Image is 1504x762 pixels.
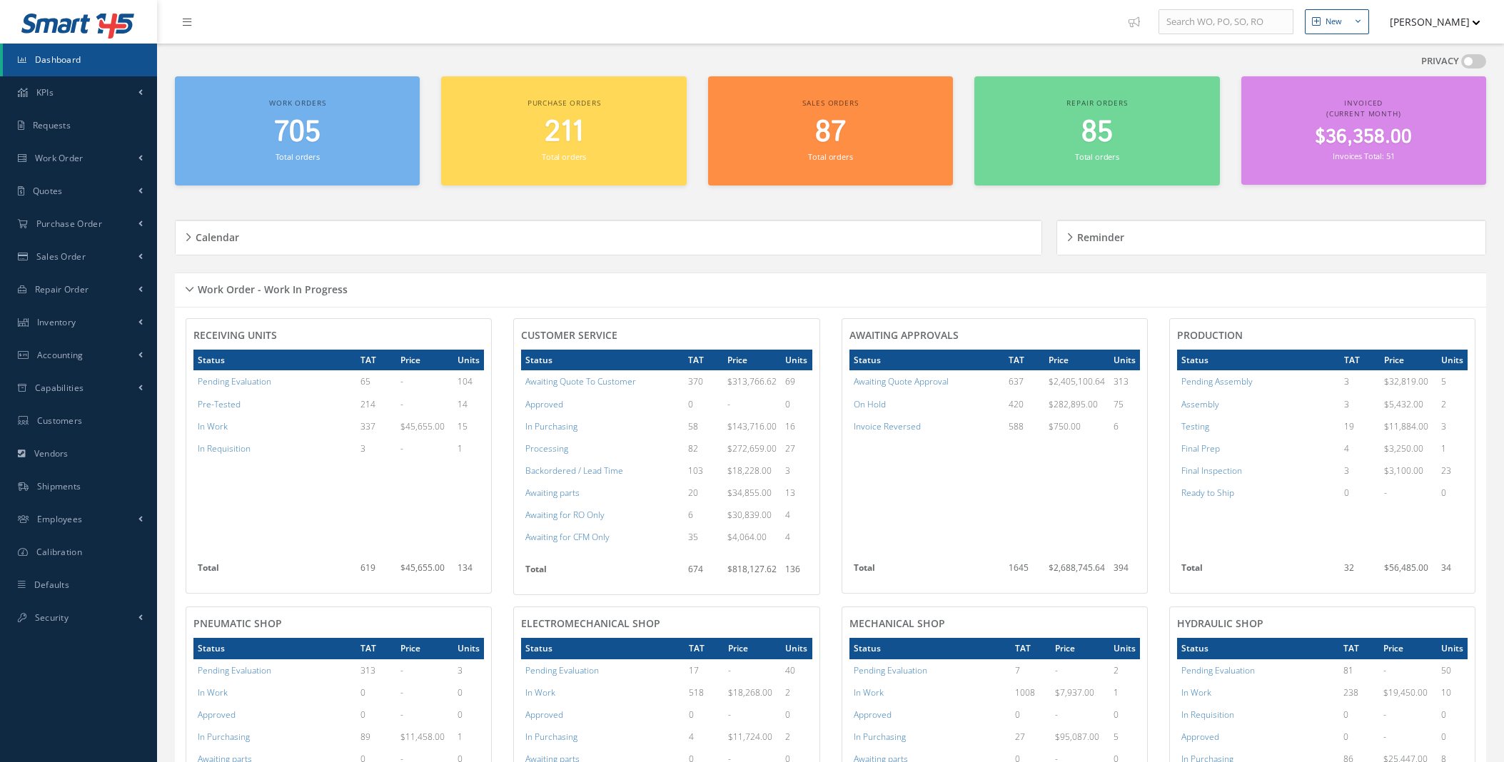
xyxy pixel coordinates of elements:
[1437,726,1468,748] td: 0
[525,686,555,698] a: In Work
[1339,638,1379,659] th: TAT
[1011,703,1051,726] td: 0
[854,420,921,432] a: Invoice Reversed
[1011,659,1051,681] td: 7
[1181,442,1220,454] a: Final Prep
[728,731,772,743] span: $11,724.00
[685,659,725,681] td: 17
[684,393,724,415] td: 0
[400,731,445,743] span: $11,458.00
[723,350,781,370] th: Price
[1384,442,1423,454] span: $3,250.00
[1004,350,1044,370] th: TAT
[728,664,731,676] span: -
[1004,415,1044,437] td: 588
[545,112,583,153] span: 211
[400,664,403,676] span: -
[198,420,228,432] a: In Work
[727,563,777,575] span: $818,127.62
[815,112,846,153] span: 87
[781,415,812,437] td: 16
[35,611,69,624] span: Security
[198,664,271,676] a: Pending Evaluation
[1384,398,1423,410] span: $5,432.00
[1181,420,1209,432] a: Testing
[1181,375,1253,387] a: Pending Assembly
[684,415,724,437] td: 58
[684,459,724,482] td: 103
[453,638,484,659] th: Units
[1437,459,1468,482] td: 23
[453,726,484,748] td: 1
[191,227,239,244] h5: Calendar
[1109,638,1140,659] th: Units
[781,681,812,703] td: 2
[356,557,396,586] td: 619
[1181,464,1242,477] a: Final Inspection
[356,659,396,681] td: 313
[1437,482,1468,504] td: 0
[781,504,812,526] td: 4
[1339,659,1379,681] td: 81
[1073,227,1124,244] h5: Reminder
[1081,112,1113,153] span: 85
[1049,420,1081,432] span: $750.00
[854,686,884,698] a: In Work
[1109,703,1140,726] td: 0
[525,664,599,676] a: Pending Evaluation
[521,638,684,659] th: Status
[1011,681,1051,703] td: 1008
[37,415,83,427] span: Customers
[35,152,84,164] span: Work Order
[193,279,348,296] h5: Work Order - Work In Progress
[1326,16,1342,28] div: New
[781,370,812,392] td: 69
[521,559,683,587] th: Total
[1109,726,1140,748] td: 5
[356,726,396,748] td: 89
[727,420,777,432] span: $143,716.00
[356,681,396,703] td: 0
[727,398,730,410] span: -
[3,44,157,76] a: Dashboard
[849,557,1004,586] th: Total
[1181,708,1234,721] a: In Requisition
[781,350,812,370] th: Units
[400,442,403,454] span: -
[356,350,396,370] th: TAT
[1011,638,1051,659] th: TAT
[1384,487,1387,499] span: -
[781,559,812,587] td: 136
[274,112,321,153] span: 705
[400,420,445,432] span: $45,655.00
[684,482,724,504] td: 20
[1109,350,1140,370] th: Units
[781,726,812,748] td: 2
[1109,415,1140,437] td: 6
[1109,681,1140,703] td: 1
[396,350,453,370] th: Price
[400,562,445,574] span: $45,655.00
[1315,123,1412,151] span: $36,358.00
[974,76,1219,186] a: Repair orders 85 Total orders
[1437,638,1468,659] th: Units
[1383,664,1386,676] span: -
[1049,375,1105,387] span: $2,405,100.64
[781,703,812,726] td: 0
[685,726,725,748] td: 4
[1340,370,1380,392] td: 3
[1340,350,1380,370] th: TAT
[36,86,54,98] span: KPIs
[1421,54,1459,68] label: PRIVACY
[528,98,601,108] span: Purchase orders
[684,504,724,526] td: 6
[1340,557,1380,586] td: 32
[1437,557,1468,586] td: 34
[684,437,724,459] td: 82
[1340,459,1380,482] td: 3
[1004,393,1044,415] td: 420
[1109,659,1140,681] td: 2
[727,487,772,499] span: $34,855.00
[781,482,812,504] td: 13
[525,487,580,499] a: Awaiting parts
